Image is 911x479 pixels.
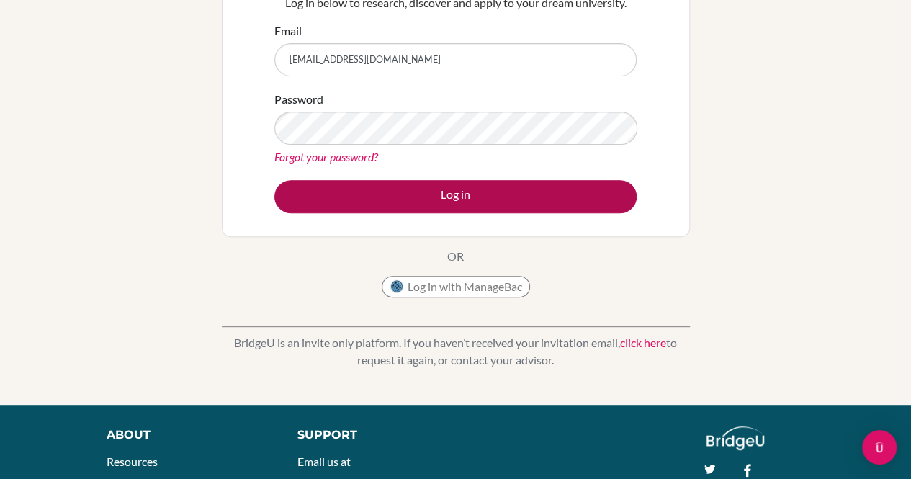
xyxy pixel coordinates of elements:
div: Open Intercom Messenger [862,430,897,465]
a: Resources [107,455,158,468]
p: BridgeU is an invite only platform. If you haven’t received your invitation email, to request it ... [222,334,690,369]
button: Log in [274,180,637,213]
a: Forgot your password? [274,150,378,164]
label: Email [274,22,302,40]
div: About [107,426,265,444]
img: logo_white@2x-f4f0deed5e89b7ecb1c2cc34c3e3d731f90f0f143d5ea2071677605dd97b5244.png [706,426,765,450]
button: Log in with ManageBac [382,276,530,297]
div: Support [297,426,441,444]
label: Password [274,91,323,108]
a: click here [620,336,666,349]
p: OR [447,248,464,265]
